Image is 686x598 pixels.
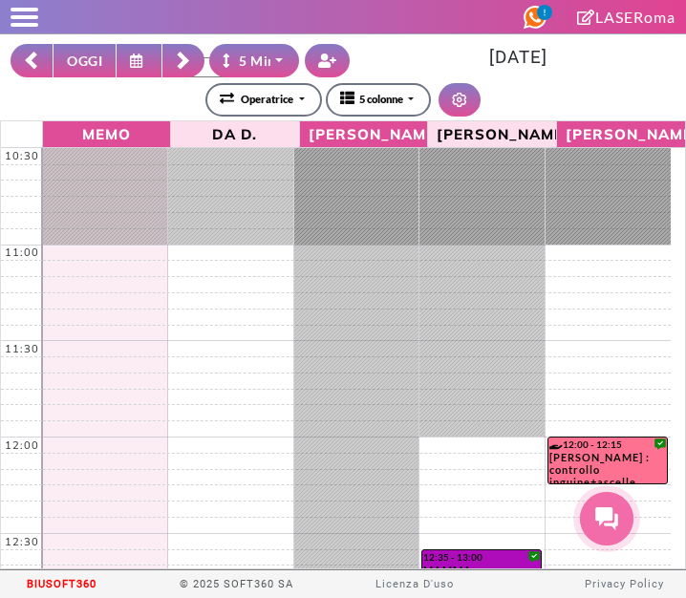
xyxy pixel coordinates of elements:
div: 5 Minuti [223,51,293,71]
div: 11:30 [1,342,43,355]
span: [PERSON_NAME] [433,123,551,143]
div: 10:30 [1,149,43,162]
button: OGGI [53,44,117,77]
span: [PERSON_NAME].. [305,123,423,143]
div: 11:00 [1,246,43,259]
span: Da D. [176,123,294,143]
a: LASERoma [577,8,675,26]
h3: [DATE] [361,47,675,69]
div: 12:35 - 13:00 [423,551,539,563]
a: Licenza D'uso [375,578,454,590]
div: 12:30 [1,535,43,548]
div: 12:00 [1,438,43,452]
span: [PERSON_NAME] [562,123,680,143]
a: Privacy Policy [585,578,664,590]
button: Crea nuovo contatto rapido [305,44,351,77]
span: Memo [48,123,166,143]
i: Clicca per andare alla pagina di firma [577,10,595,25]
div: [PERSON_NAME] : controllo inguine+ascelle [549,451,666,483]
div: 12:00 - 12:15 [549,438,666,450]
